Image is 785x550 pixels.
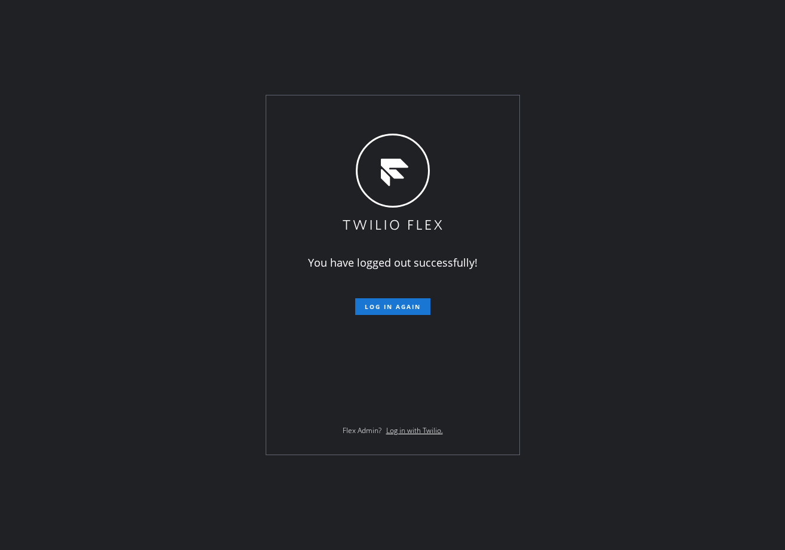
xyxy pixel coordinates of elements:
span: You have logged out successfully! [308,255,478,270]
span: Log in again [365,302,421,311]
button: Log in again [355,298,430,315]
a: Log in with Twilio. [386,425,443,435]
span: Flex Admin? [343,425,381,435]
